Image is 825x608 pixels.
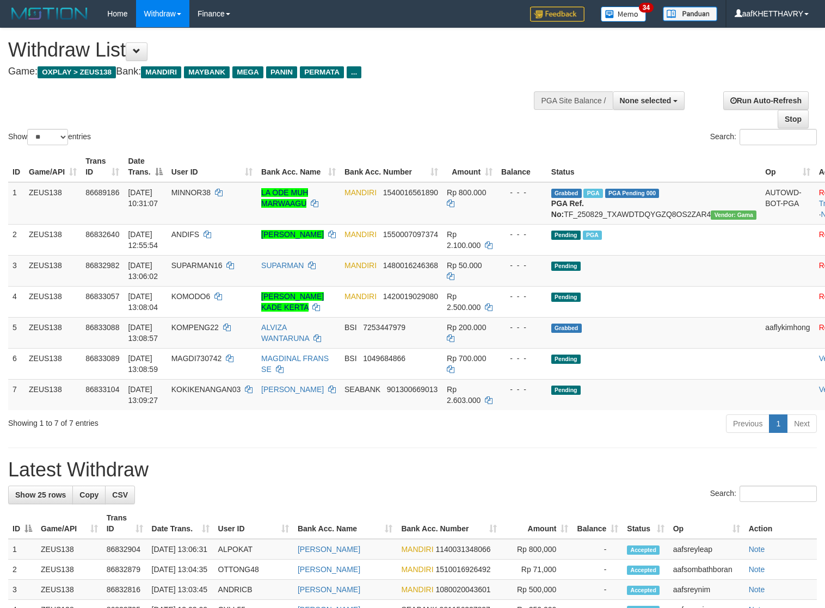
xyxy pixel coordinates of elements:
[383,292,438,301] span: Copy 1420019029080 to clipboard
[85,292,119,301] span: 86833057
[85,323,119,332] span: 86833088
[401,585,433,594] span: MANDIRI
[447,292,481,312] span: Rp 2.500.000
[85,188,119,197] span: 86689186
[744,508,817,539] th: Action
[214,539,293,560] td: ALPOKAT
[401,545,433,554] span: MANDIRI
[112,491,128,499] span: CSV
[761,317,815,348] td: aaflykimhong
[261,230,324,239] a: [PERSON_NAME]
[605,189,660,198] span: PGA Pending
[8,182,24,225] td: 1
[293,508,397,539] th: Bank Acc. Name: activate to sort column ascending
[340,151,442,182] th: Bank Acc. Number: activate to sort column ascending
[447,385,481,405] span: Rp 2.603.000
[102,580,147,600] td: 86832816
[778,110,809,128] a: Stop
[501,187,543,198] div: - - -
[8,151,24,182] th: ID
[8,486,73,504] a: Show 25 rows
[8,508,36,539] th: ID: activate to sort column descending
[601,7,647,22] img: Button%20Memo.svg
[24,286,81,317] td: ZEUS138
[627,545,660,555] span: Accepted
[620,96,672,105] span: None selected
[8,348,24,379] td: 6
[171,292,211,301] span: KOMODO6
[36,560,102,580] td: ZEUS138
[105,486,135,504] a: CSV
[8,255,24,286] td: 3
[442,151,497,182] th: Amount: activate to sort column ascending
[534,91,612,110] div: PGA Site Balance /
[761,182,815,225] td: AUTOWD-BOT-PGA
[24,224,81,255] td: ZEUS138
[8,39,539,61] h1: Withdraw List
[298,565,360,574] a: [PERSON_NAME]
[551,189,582,198] span: Grabbed
[8,66,539,77] h4: Game: Bank:
[435,545,490,554] span: Copy 1140031348066 to clipboard
[128,292,158,312] span: [DATE] 13:08:04
[627,586,660,595] span: Accepted
[81,151,124,182] th: Trans ID: activate to sort column ascending
[8,5,91,22] img: MOTION_logo.png
[147,508,214,539] th: Date Trans.: activate to sort column ascending
[8,379,24,410] td: 7
[749,585,765,594] a: Note
[447,354,486,363] span: Rp 700.000
[214,580,293,600] td: ANDRICB
[171,261,223,270] span: SUPARMAN16
[102,560,147,580] td: 86832879
[435,565,490,574] span: Copy 1510016926492 to clipboard
[171,230,199,239] span: ANDIFS
[501,353,543,364] div: - - -
[583,231,602,240] span: Marked by aafsreyleap
[85,230,119,239] span: 86832640
[639,3,654,13] span: 34
[551,355,581,364] span: Pending
[36,580,102,600] td: ZEUS138
[15,491,66,499] span: Show 25 rows
[24,182,81,225] td: ZEUS138
[572,560,623,580] td: -
[749,565,765,574] a: Note
[8,317,24,348] td: 5
[24,255,81,286] td: ZEUS138
[787,414,817,433] a: Next
[447,188,486,197] span: Rp 800.000
[551,386,581,395] span: Pending
[85,354,119,363] span: 86833089
[547,151,761,182] th: Status
[171,354,222,363] span: MAGDI730742
[501,580,572,600] td: Rp 500,000
[128,354,158,374] span: [DATE] 13:08:59
[266,66,297,78] span: PANIN
[261,261,304,270] a: SUPARMAN
[669,580,744,600] td: aafsreynim
[551,199,584,219] b: PGA Ref. No:
[769,414,787,433] a: 1
[572,508,623,539] th: Balance: activate to sort column ascending
[723,91,809,110] a: Run Auto-Refresh
[8,560,36,580] td: 2
[24,317,81,348] td: ZEUS138
[627,566,660,575] span: Accepted
[551,231,581,240] span: Pending
[261,188,308,208] a: LA ODE MUH MARWAAGU
[401,565,433,574] span: MANDIRI
[501,560,572,580] td: Rp 71,000
[232,66,263,78] span: MEGA
[167,151,257,182] th: User ID: activate to sort column ascending
[24,348,81,379] td: ZEUS138
[761,151,815,182] th: Op: activate to sort column ascending
[397,508,501,539] th: Bank Acc. Number: activate to sort column ascending
[572,580,623,600] td: -
[128,261,158,281] span: [DATE] 13:06:02
[344,385,380,394] span: SEABANK
[214,508,293,539] th: User ID: activate to sort column ascending
[383,230,438,239] span: Copy 1550007097374 to clipboard
[447,323,486,332] span: Rp 200.000
[347,66,361,78] span: ...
